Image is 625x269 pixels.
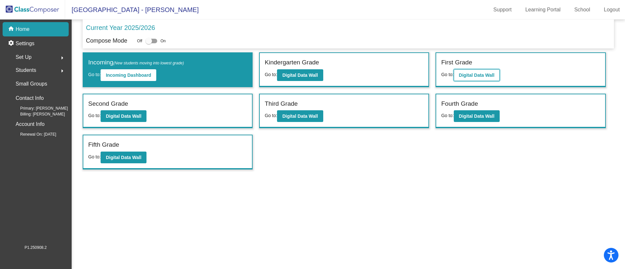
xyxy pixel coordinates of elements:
[101,110,146,122] button: Digital Data Wall
[16,66,36,75] span: Students
[58,67,66,75] mat-icon: arrow_right
[10,111,65,117] span: Billing: [PERSON_NAME]
[10,131,56,137] span: Renewal On: [DATE]
[520,5,566,15] a: Learning Portal
[459,73,494,78] b: Digital Data Wall
[88,72,101,77] span: Go to:
[101,152,146,163] button: Digital Data Wall
[16,40,35,47] p: Settings
[88,113,101,118] span: Go to:
[441,99,478,109] label: Fourth Grade
[454,110,500,122] button: Digital Data Wall
[459,114,494,119] b: Digital Data Wall
[160,38,166,44] span: On
[488,5,517,15] a: Support
[16,53,32,62] span: Set Up
[106,73,151,78] b: Incoming Dashboard
[88,140,119,150] label: Fifth Grade
[454,69,500,81] button: Digital Data Wall
[16,94,44,103] p: Contact Info
[88,99,128,109] label: Second Grade
[113,61,184,65] span: (New students moving into lowest grade)
[106,155,141,160] b: Digital Data Wall
[277,110,323,122] button: Digital Data Wall
[282,73,318,78] b: Digital Data Wall
[277,69,323,81] button: Digital Data Wall
[137,38,142,44] span: Off
[65,5,199,15] span: [GEOGRAPHIC_DATA] - [PERSON_NAME]
[16,79,47,88] p: Small Groups
[8,40,16,47] mat-icon: settings
[441,113,453,118] span: Go to:
[106,114,141,119] b: Digital Data Wall
[569,5,595,15] a: School
[86,36,127,45] p: Compose Mode
[101,69,156,81] button: Incoming Dashboard
[16,25,30,33] p: Home
[16,120,45,129] p: Account Info
[265,72,277,77] span: Go to:
[441,58,472,67] label: First Grade
[441,72,453,77] span: Go to:
[58,54,66,62] mat-icon: arrow_right
[10,105,68,111] span: Primary: [PERSON_NAME]
[88,58,184,67] label: Incoming
[88,154,101,159] span: Go to:
[599,5,625,15] a: Logout
[86,23,155,33] p: Current Year 2025/2026
[265,113,277,118] span: Go to:
[8,25,16,33] mat-icon: home
[282,114,318,119] b: Digital Data Wall
[265,99,298,109] label: Third Grade
[265,58,319,67] label: Kindergarten Grade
